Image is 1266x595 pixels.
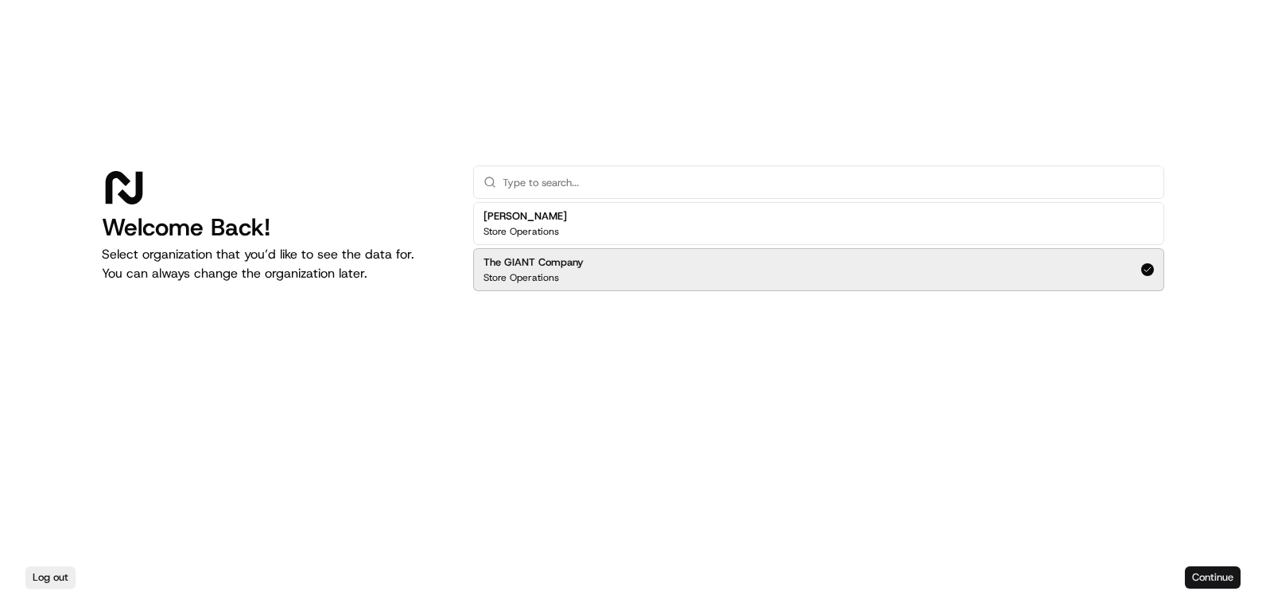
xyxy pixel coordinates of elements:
p: Store Operations [483,225,559,238]
button: Continue [1185,566,1241,589]
h2: The GIANT Company [483,255,584,270]
p: Store Operations [483,271,559,284]
button: Log out [25,566,76,589]
div: Suggestions [473,199,1164,294]
h1: Welcome Back! [102,213,448,242]
h2: [PERSON_NAME] [483,209,567,224]
p: Select organization that you’d like to see the data for. You can always change the organization l... [102,245,448,283]
input: Type to search... [503,166,1154,198]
